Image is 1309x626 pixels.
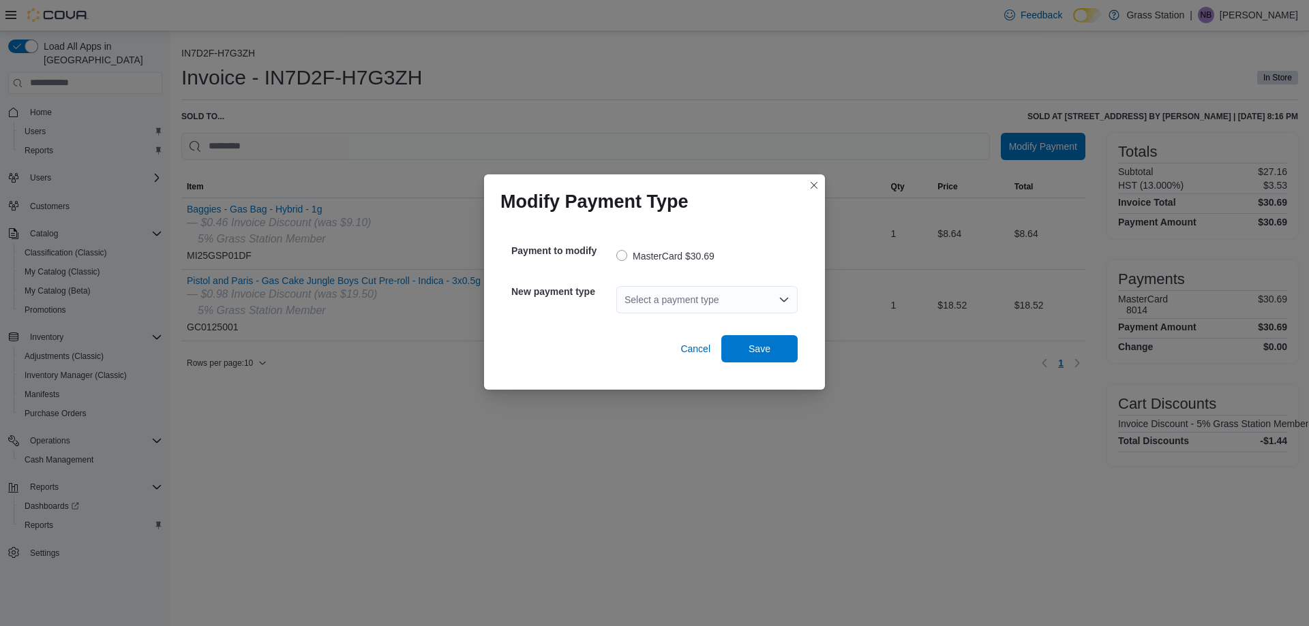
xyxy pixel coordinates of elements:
[625,292,626,308] input: Accessible screen reader label
[806,177,822,193] button: Closes this modal window
[511,278,614,305] h5: New payment type
[511,237,614,264] h5: Payment to modify
[779,294,789,305] button: Open list of options
[616,248,714,264] label: MasterCard $30.69
[721,335,798,362] button: Save
[500,191,689,213] h1: Modify Payment Type
[680,342,710,356] span: Cancel
[749,342,770,356] span: Save
[675,335,716,362] button: Cancel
